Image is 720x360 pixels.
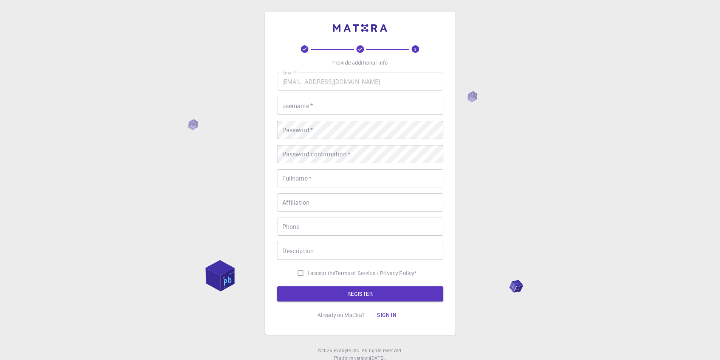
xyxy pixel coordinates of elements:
span: I accept the [308,269,336,277]
label: Email [282,70,297,76]
span: Exabyte Inc. [334,347,360,353]
a: Terms of Service / Privacy Policy* [335,269,417,277]
p: Terms of Service / Privacy Policy * [335,269,417,277]
button: Sign in [371,307,403,323]
text: 3 [414,46,417,52]
span: © 2025 [318,347,334,354]
span: All rights reserved. [362,347,402,354]
a: Exabyte Inc. [334,347,360,354]
button: REGISTER [277,286,443,301]
p: Provide additional info [332,59,388,66]
p: Already on Mat3ra? [317,311,365,319]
